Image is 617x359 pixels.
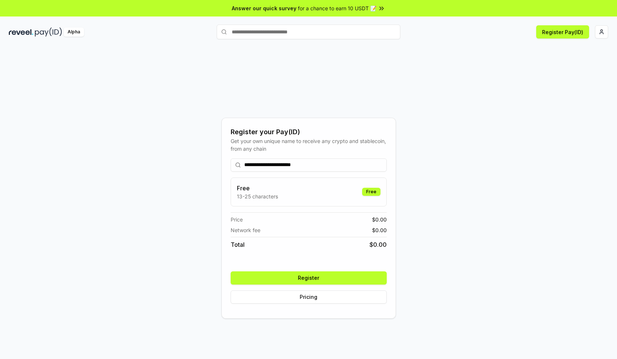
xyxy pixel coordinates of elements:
span: Answer our quick survey [232,4,296,12]
span: Total [231,240,245,249]
div: Get your own unique name to receive any crypto and stablecoin, from any chain [231,137,387,153]
button: Register Pay(ID) [536,25,589,39]
span: Price [231,216,243,223]
button: Register [231,271,387,285]
span: Network fee [231,226,260,234]
img: pay_id [35,28,62,37]
span: for a chance to earn 10 USDT 📝 [298,4,376,12]
button: Pricing [231,290,387,304]
span: $ 0.00 [372,226,387,234]
img: reveel_dark [9,28,33,37]
span: $ 0.00 [369,240,387,249]
div: Free [362,188,380,196]
p: 13-25 characters [237,193,278,200]
div: Register your Pay(ID) [231,127,387,137]
span: $ 0.00 [372,216,387,223]
h3: Free [237,184,278,193]
div: Alpha [64,28,84,37]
